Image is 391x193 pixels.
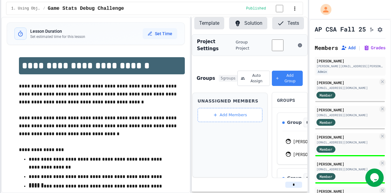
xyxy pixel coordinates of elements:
[316,140,378,145] div: [EMAIL_ADDRESS][DOMAIN_NAME]
[314,2,333,17] div: My Account
[316,86,378,90] div: [EMAIL_ADDRESS][DOMAIN_NAME]
[341,45,356,51] button: Add
[320,147,332,152] span: Member
[320,120,332,125] span: Member
[364,45,386,51] button: Grades
[246,5,291,12] div: Content is published and visible to students
[11,6,41,11] span: 1. Using Objects and Methods
[316,167,378,172] div: [EMAIL_ADDRESS][DOMAIN_NAME]
[316,161,378,167] div: [PERSON_NAME]
[365,169,385,187] iframe: chat widget
[320,92,332,98] span: Member
[315,25,366,33] h1: AP CSA Fall 25
[377,25,383,33] button: Assignment Settings
[315,43,338,52] h2: Members
[320,174,332,179] span: Member
[316,58,384,64] div: [PERSON_NAME]
[316,69,328,74] div: Admin
[368,25,375,33] button: Click to see fork details
[269,5,291,12] input: publish toggle
[316,134,378,140] div: [PERSON_NAME]
[316,64,384,69] div: [PERSON_NAME][EMAIL_ADDRESS][PERSON_NAME][DOMAIN_NAME]
[43,6,45,11] span: /
[246,6,266,11] span: Published
[316,80,378,85] div: [PERSON_NAME]
[316,107,378,113] div: [PERSON_NAME]
[316,113,378,117] div: [EMAIL_ADDRESS][DOMAIN_NAME]
[358,44,361,51] span: |
[48,5,124,12] span: Game Stats Debug Challenge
